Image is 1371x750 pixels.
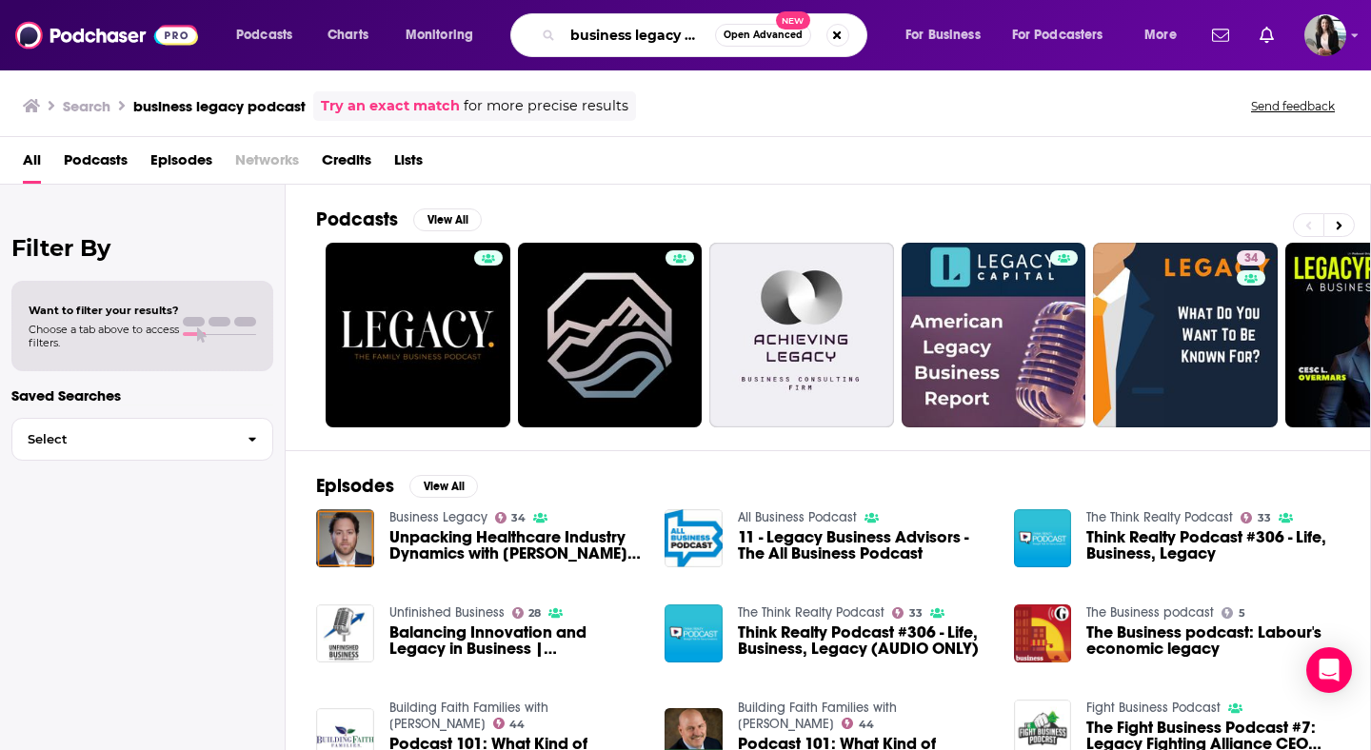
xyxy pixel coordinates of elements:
[1014,509,1072,567] img: Think Realty Podcast #306 - Life, Business, Legacy
[1304,14,1346,56] span: Logged in as ElizabethCole
[389,509,487,525] a: Business Legacy
[528,13,885,57] div: Search podcasts, credits, & more...
[389,700,548,732] a: Building Faith Families with Steve Demme
[1014,604,1072,662] img: The Business podcast: Labour's economic legacy
[11,418,273,461] button: Select
[1012,22,1103,49] span: For Podcasters
[1086,604,1214,621] a: The Business podcast
[64,145,128,184] a: Podcasts
[316,207,482,231] a: PodcastsView All
[322,145,371,184] a: Credits
[892,20,1004,50] button: open menu
[11,386,273,405] p: Saved Searches
[29,323,179,349] span: Choose a tab above to access filters.
[1086,700,1221,716] a: Fight Business Podcast
[738,529,991,562] a: 11 - Legacy Business Advisors - The All Business Podcast
[1304,14,1346,56] img: User Profile
[1244,249,1258,268] span: 34
[1086,624,1340,657] a: The Business podcast: Labour's economic legacy
[1131,20,1201,50] button: open menu
[389,529,643,562] span: Unpacking Healthcare Industry Dynamics with [PERSON_NAME] on Business Legacy Podcast
[11,234,273,262] h2: Filter By
[389,604,505,621] a: Unfinished Business
[905,22,981,49] span: For Business
[316,207,398,231] h2: Podcasts
[1000,20,1131,50] button: open menu
[1086,529,1340,562] a: Think Realty Podcast #306 - Life, Business, Legacy
[528,609,541,618] span: 28
[509,720,525,729] span: 44
[63,97,110,115] h3: Search
[842,718,874,729] a: 44
[1258,514,1271,523] span: 33
[316,474,394,498] h2: Episodes
[409,475,478,498] button: View All
[235,145,299,184] span: Networks
[495,512,527,523] a: 34
[665,604,723,662] img: Think Realty Podcast #306 - Life, Business, Legacy (AUDIO ONLY)
[413,208,482,231] button: View All
[512,607,542,619] a: 28
[223,20,317,50] button: open menu
[389,624,643,657] a: Balancing Innovation and Legacy in Business | Emily Chang | Unfinished Business Podcast
[1245,98,1341,114] button: Send feedback
[389,529,643,562] a: Unpacking Healthcare Industry Dynamics with Roy Bejarano on Business Legacy Podcast
[316,604,374,662] img: Balancing Innovation and Legacy in Business | Emily Chang | Unfinished Business Podcast
[315,20,380,50] a: Charts
[511,514,526,523] span: 34
[316,474,478,498] a: EpisodesView All
[464,95,628,117] span: for more precise results
[236,22,292,49] span: Podcasts
[1304,14,1346,56] button: Show profile menu
[724,30,803,40] span: Open Advanced
[1204,19,1237,51] a: Show notifications dropdown
[493,718,526,729] a: 44
[1144,22,1177,49] span: More
[321,95,460,117] a: Try an exact match
[328,22,368,49] span: Charts
[909,609,923,618] span: 33
[406,22,473,49] span: Monitoring
[1239,609,1245,618] span: 5
[1222,607,1245,619] a: 5
[738,509,857,525] a: All Business Podcast
[29,304,179,317] span: Want to filter your results?
[1093,243,1278,427] a: 34
[23,145,41,184] a: All
[1306,647,1352,693] div: Open Intercom Messenger
[892,607,923,619] a: 33
[150,145,212,184] a: Episodes
[394,145,423,184] a: Lists
[133,97,306,115] h3: business legacy podcast
[715,24,811,47] button: Open AdvancedNew
[392,20,498,50] button: open menu
[15,17,198,53] img: Podchaser - Follow, Share and Rate Podcasts
[738,624,991,657] a: Think Realty Podcast #306 - Life, Business, Legacy (AUDIO ONLY)
[738,700,897,732] a: Building Faith Families with Steve Demme
[1252,19,1282,51] a: Show notifications dropdown
[665,509,723,567] img: 11 - Legacy Business Advisors - The All Business Podcast
[1086,509,1233,525] a: The Think Realty Podcast
[563,20,715,50] input: Search podcasts, credits, & more...
[316,509,374,567] img: Unpacking Healthcare Industry Dynamics with Roy Bejarano on Business Legacy Podcast
[738,604,884,621] a: The Think Realty Podcast
[1241,512,1271,523] a: 33
[389,624,643,657] span: Balancing Innovation and Legacy in Business | [PERSON_NAME] | Unfinished Business Podcast
[1237,250,1265,266] a: 34
[859,720,874,729] span: 44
